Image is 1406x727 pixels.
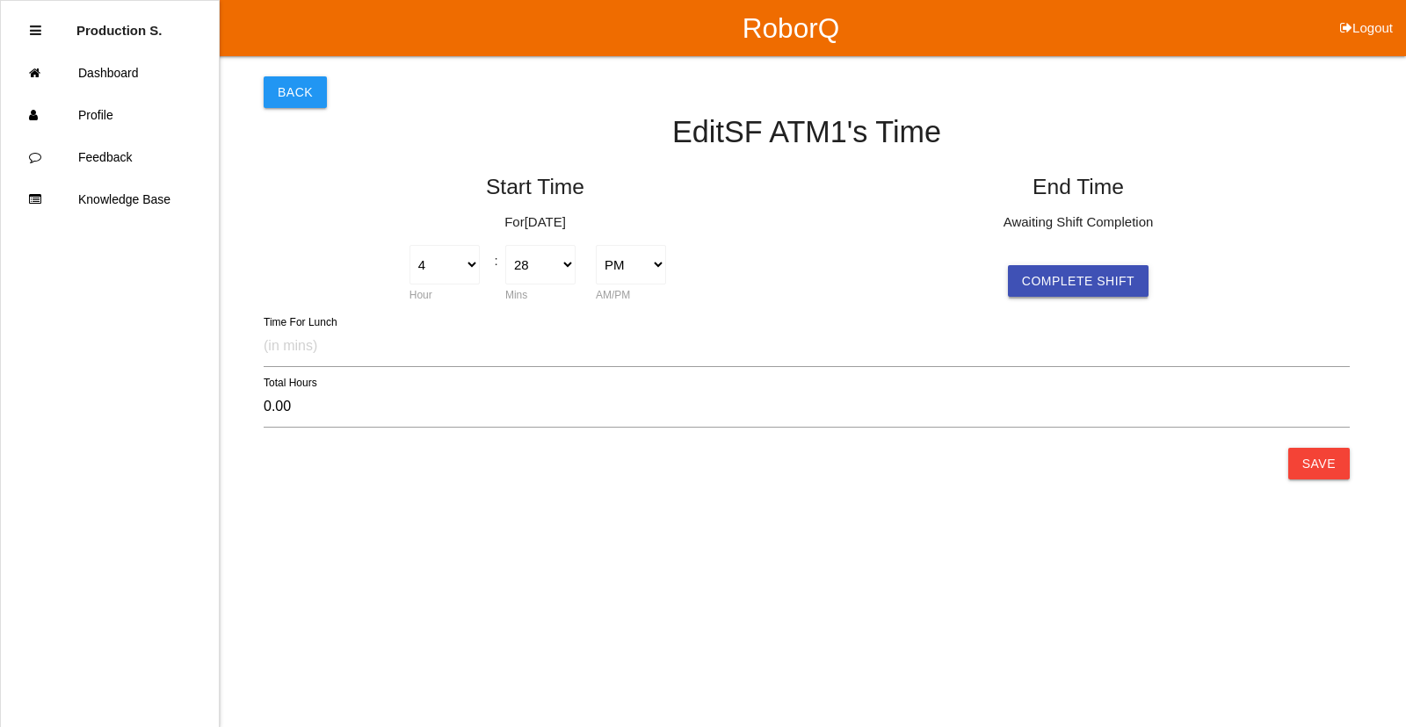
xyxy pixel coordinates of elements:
div: : [490,245,496,271]
p: For [DATE] [273,212,797,233]
h5: End Time [816,175,1340,198]
p: Production Shifts [76,10,163,38]
label: Total Hours [264,375,317,391]
label: AM/PM [596,289,630,301]
label: Hour [409,289,432,301]
button: Back [264,76,327,108]
a: Dashboard [1,52,219,94]
a: Knowledge Base [1,178,219,220]
input: (in mins) [264,327,1350,367]
h4: Edit SF ATM1 's Time [264,116,1350,149]
h5: Start Time [273,175,797,198]
button: Save [1288,448,1350,479]
button: Complete Shift [1008,265,1149,297]
label: Mins [505,289,527,301]
label: Time For Lunch [264,314,337,330]
p: Awaiting Shift Completion [816,212,1340,233]
div: Close [30,10,41,52]
a: Profile [1,94,219,136]
a: Feedback [1,136,219,178]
